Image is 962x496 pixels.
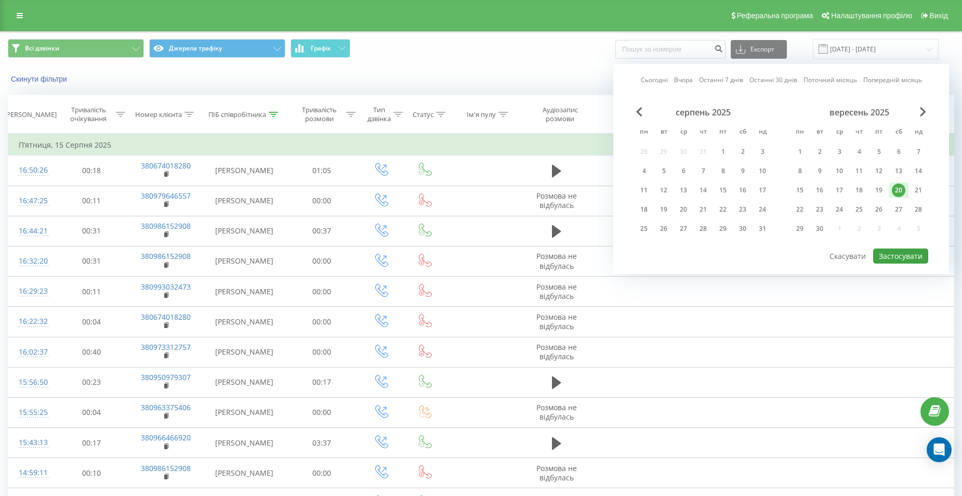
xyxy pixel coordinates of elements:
a: Останні 7 днів [699,75,743,85]
a: Вчора [674,75,693,85]
div: 22 [793,203,807,216]
div: пт 15 серп 2025 р. [713,182,733,198]
div: 27 [677,222,690,236]
div: 14 [912,164,925,178]
div: Аудіозапис розмови [531,106,589,123]
td: [PERSON_NAME] [204,277,285,307]
span: Розмова не відбулась [536,312,577,331]
div: 23 [736,203,749,216]
div: 16:02:37 [19,342,44,362]
div: 18 [852,184,866,197]
td: 00:31 [55,216,127,246]
div: 20 [892,184,905,197]
div: пн 4 серп 2025 р. [634,163,654,179]
td: 00:00 [285,337,358,367]
div: 12 [872,164,886,178]
td: 00:04 [55,307,127,337]
div: сб 9 серп 2025 р. [733,163,753,179]
span: Розмова не відбулась [536,402,577,422]
td: [PERSON_NAME] [204,307,285,337]
a: 380973312757 [141,342,191,352]
td: 00:00 [285,246,358,276]
a: 380674018280 [141,161,191,171]
div: пт 22 серп 2025 р. [713,202,733,217]
button: Скинути фільтри [8,74,72,84]
td: 00:40 [55,337,127,367]
div: ср 6 серп 2025 р. [674,163,693,179]
div: 21 [912,184,925,197]
button: Експорт [731,40,787,59]
div: 9 [736,164,749,178]
div: нд 21 вер 2025 р. [908,182,928,198]
div: 3 [756,145,769,159]
abbr: субота [891,125,906,140]
td: [PERSON_NAME] [204,216,285,246]
div: 2 [813,145,826,159]
abbr: субота [735,125,750,140]
div: 26 [872,203,886,216]
td: 00:00 [285,307,358,337]
div: серпень 2025 [634,107,772,118]
div: 6 [892,145,905,159]
div: ср 24 вер 2025 р. [829,202,849,217]
div: чт 25 вер 2025 р. [849,202,869,217]
div: 30 [736,222,749,236]
div: пн 1 вер 2025 р. [790,144,810,160]
div: пт 8 серп 2025 р. [713,163,733,179]
div: 15 [793,184,807,197]
input: Пошук за номером [615,40,726,59]
span: Всі дзвінки [25,44,59,53]
a: 380986152908 [141,463,191,473]
div: вт 23 вер 2025 р. [810,202,829,217]
td: [PERSON_NAME] [204,246,285,276]
div: 12 [657,184,670,197]
div: 26 [657,222,670,236]
button: Джерела трафіку [149,39,285,58]
div: 15:56:50 [19,372,44,393]
div: ПІБ співробітника [208,110,266,119]
td: [PERSON_NAME] [204,458,285,488]
div: вт 16 вер 2025 р. [810,182,829,198]
span: Next Month [920,107,926,116]
abbr: неділя [755,125,770,140]
div: чт 18 вер 2025 р. [849,182,869,198]
td: 00:23 [55,367,127,397]
div: сб 13 вер 2025 р. [889,163,908,179]
div: 5 [872,145,886,159]
td: 00:00 [285,277,358,307]
td: [PERSON_NAME] [204,155,285,186]
div: 4 [637,164,651,178]
div: сб 16 серп 2025 р. [733,182,753,198]
div: 28 [696,222,710,236]
a: 380986152908 [141,221,191,231]
abbr: четвер [695,125,711,140]
td: 00:37 [285,216,358,246]
div: 3 [833,145,846,159]
div: 16 [736,184,749,197]
td: 00:17 [285,367,358,397]
div: ср 3 вер 2025 р. [829,144,849,160]
button: Скасувати [824,249,872,264]
div: 24 [833,203,846,216]
div: 1 [716,145,730,159]
div: 23 [813,203,826,216]
div: 19 [872,184,886,197]
div: чт 21 серп 2025 р. [693,202,713,217]
a: 380986152908 [141,251,191,261]
div: [PERSON_NAME] [4,110,57,119]
div: 25 [852,203,866,216]
td: 03:37 [285,428,358,458]
span: Розмова не відбулась [536,463,577,482]
abbr: вівторок [656,125,671,140]
div: 15:55:25 [19,402,44,423]
div: чт 4 вер 2025 р. [849,144,869,160]
a: 380993032473 [141,282,191,292]
div: нд 14 вер 2025 р. [908,163,928,179]
div: 20 [677,203,690,216]
div: пт 5 вер 2025 р. [869,144,889,160]
div: чт 11 вер 2025 р. [849,163,869,179]
div: 2 [736,145,749,159]
div: 15:43:13 [19,433,44,453]
div: 31 [756,222,769,236]
td: [PERSON_NAME] [204,428,285,458]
